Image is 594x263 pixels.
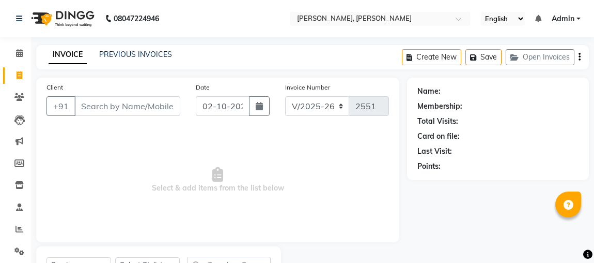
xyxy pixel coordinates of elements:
[46,96,75,116] button: +91
[417,101,462,112] div: Membership:
[417,146,452,157] div: Last Visit:
[114,4,159,33] b: 08047224946
[417,161,441,172] div: Points:
[74,96,180,116] input: Search by Name/Mobile/Email/Code
[465,49,502,65] button: Save
[417,86,441,97] div: Name:
[417,131,460,142] div: Card on file:
[99,50,172,59] a: PREVIOUS INVOICES
[417,116,458,127] div: Total Visits:
[402,49,461,65] button: Create New
[46,83,63,92] label: Client
[49,46,87,64] a: INVOICE
[506,49,574,65] button: Open Invoices
[26,4,97,33] img: logo
[551,222,584,253] iframe: chat widget
[552,13,574,24] span: Admin
[46,128,389,232] span: Select & add items from the list below
[285,83,330,92] label: Invoice Number
[196,83,210,92] label: Date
